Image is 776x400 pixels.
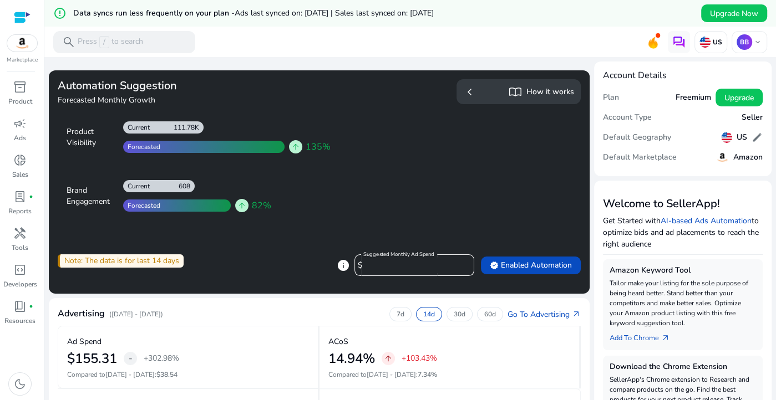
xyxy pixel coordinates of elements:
[337,259,350,272] span: info
[13,117,27,130] span: campaign
[603,197,763,211] h3: Welcome to SellerApp!
[610,328,679,343] a: Add To Chrome
[481,257,581,274] button: verifiedEnabled Automation
[721,132,732,143] img: us.svg
[328,351,375,367] h2: 14.94%
[724,92,754,104] span: Upgrade
[7,56,38,64] p: Marketplace
[156,370,177,379] span: $38.54
[291,142,300,151] span: arrow_upward
[716,89,763,106] button: Upgrade
[14,133,26,143] p: Ads
[676,93,711,102] h5: Freemium
[67,185,116,207] div: Brand Engagement
[733,153,763,162] h5: Amazon
[454,310,465,319] p: 30d
[58,95,315,106] h4: Forecasted Monthly Growth
[123,182,150,191] div: Current
[572,310,581,319] span: arrow_outward
[105,370,155,379] span: [DATE] - [DATE]
[3,279,37,289] p: Developers
[123,142,160,151] div: Forecasted
[67,336,102,347] p: Ad Spend
[661,334,670,342] span: arrow_outward
[12,243,28,253] p: Tools
[701,4,767,22] button: Upgrade Now
[711,38,722,47] p: US
[603,153,677,162] h5: Default Marketplace
[67,351,117,367] h2: $155.31
[174,123,204,132] div: 111.78K
[737,34,752,50] p: BB
[306,140,331,153] span: 135%
[237,201,246,210] span: arrow_upward
[610,278,756,328] p: Tailor make your listing for the sole purpose of being heard better. Stand better than your compe...
[423,310,435,319] p: 14d
[603,70,763,81] h4: Account Details
[418,370,437,379] span: 7.34%
[4,316,35,326] p: Resources
[509,85,522,99] span: import_contacts
[661,216,752,226] a: AI-based Ads Automation
[13,263,27,276] span: code_blocks
[235,8,434,18] span: Ads last synced on: [DATE] | Sales last synced on: [DATE]
[252,199,271,212] span: 82%
[13,153,27,167] span: donut_small
[397,310,404,319] p: 7d
[13,300,27,313] span: book_4
[603,113,652,122] h5: Account Type
[53,7,67,20] mat-icon: error_outline
[508,309,581,320] a: Go To Advertisingarrow_outward
[402,355,437,362] p: +103.43%
[716,151,729,164] img: amazon.svg
[363,250,434,258] mat-label: Suggested Monthly Ad Spend
[13,227,27,240] span: handyman
[384,354,393,363] span: arrow_upward
[603,93,619,102] h5: Plan
[67,126,116,148] div: Product Visibility
[742,113,763,122] h5: Seller
[123,201,160,210] div: Forecasted
[8,206,32,216] p: Reports
[752,132,763,143] span: edit
[62,35,75,49] span: search
[144,355,179,362] p: +302.98%
[490,261,499,270] span: verified
[328,336,348,347] p: ACoS
[29,194,33,199] span: fiber_manual_record
[610,266,756,275] h5: Amazon Keyword Tool
[526,88,574,97] h5: How it works
[179,182,195,191] div: 608
[710,8,758,19] span: Upgrade Now
[484,310,496,319] p: 60d
[7,35,37,52] img: amazon.svg
[109,309,163,319] p: ([DATE] - [DATE])
[29,304,33,309] span: fiber_manual_record
[123,123,150,132] div: Current
[78,36,143,48] p: Press to search
[699,37,711,48] img: us.svg
[73,9,434,18] h5: Data syncs run less frequently on your plan -
[753,38,762,47] span: keyboard_arrow_down
[12,170,28,180] p: Sales
[129,352,133,365] span: -
[99,36,109,48] span: /
[13,80,27,94] span: inventory_2
[58,79,315,93] h3: Automation Suggestion
[367,370,416,379] span: [DATE] - [DATE]
[67,370,309,380] p: Compared to :
[603,133,671,142] h5: Default Geography
[463,85,476,99] span: chevron_left
[13,190,27,203] span: lab_profile
[328,370,571,380] p: Compared to :
[58,309,105,319] h4: Advertising
[610,362,756,372] h5: Download the Chrome Extension
[358,260,362,270] span: $
[13,377,27,391] span: dark_mode
[603,215,763,250] p: Get Started with to optimize bids and ad placements to reach the right audience
[8,96,32,106] p: Product
[490,259,572,271] span: Enabled Automation
[58,254,184,268] div: Note: The data is for last 14 days
[737,133,747,142] h5: US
